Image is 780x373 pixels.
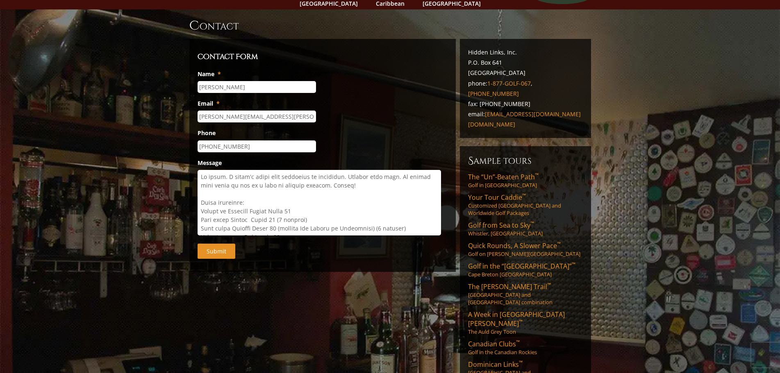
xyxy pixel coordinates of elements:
[557,240,561,247] sup: ™
[468,310,583,335] a: A Week in [GEOGRAPHIC_DATA][PERSON_NAME]™The Auld Grey Toon
[468,120,515,128] a: [DOMAIN_NAME]
[468,282,551,291] span: The [PERSON_NAME] Trail
[189,18,591,34] h1: Contact
[198,51,448,63] h3: Contact Form
[468,241,561,250] span: Quick Rounds, A Slower Pace
[485,110,581,118] a: [EMAIL_ADDRESS][DOMAIN_NAME]
[468,154,583,167] h6: Sample Tours
[468,221,534,230] span: Golf from Sea to Sky
[468,360,523,369] span: Dominican Links
[468,221,583,237] a: Golf from Sea to Sky™Whistler, [GEOGRAPHIC_DATA]
[547,281,551,288] sup: ™
[572,261,575,268] sup: ™
[468,282,583,306] a: The [PERSON_NAME] Trail™[GEOGRAPHIC_DATA] and [GEOGRAPHIC_DATA] combination
[530,220,534,227] sup: ™
[468,90,519,97] a: [PHONE_NUMBER]
[468,262,575,271] span: Golf in the “[GEOGRAPHIC_DATA]”
[198,70,221,78] label: Name
[468,172,539,181] span: The “Un”-Beaten Path
[468,339,520,348] span: Canadian Clubs
[198,244,235,259] input: Submit
[468,193,526,202] span: Your Tour Caddie
[468,172,583,189] a: The “Un”-Beaten Path™Golf in [GEOGRAPHIC_DATA]
[468,47,583,130] p: Hidden Links, Inc. P.O. Box 641 [GEOGRAPHIC_DATA] phone: , fax: [PHONE_NUMBER] email:
[468,241,583,258] a: Quick Rounds, A Slower Pace™Golf on [PERSON_NAME][GEOGRAPHIC_DATA]
[535,172,539,179] sup: ™
[468,339,583,356] a: Canadian Clubs™Golf in the Canadian Rockies
[198,159,222,167] label: Message
[198,129,216,137] label: Phone
[468,310,565,328] span: A Week in [GEOGRAPHIC_DATA][PERSON_NAME]
[198,100,220,107] label: Email
[519,318,523,325] sup: ™
[468,262,583,278] a: Golf in the “[GEOGRAPHIC_DATA]”™Cape Breton [GEOGRAPHIC_DATA]
[519,359,523,366] sup: ™
[487,79,531,87] a: 1-877-GOLF-067
[516,339,520,346] sup: ™
[522,192,526,199] sup: ™
[468,193,583,217] a: Your Tour Caddie™Customized [GEOGRAPHIC_DATA] and Worldwide Golf Packages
